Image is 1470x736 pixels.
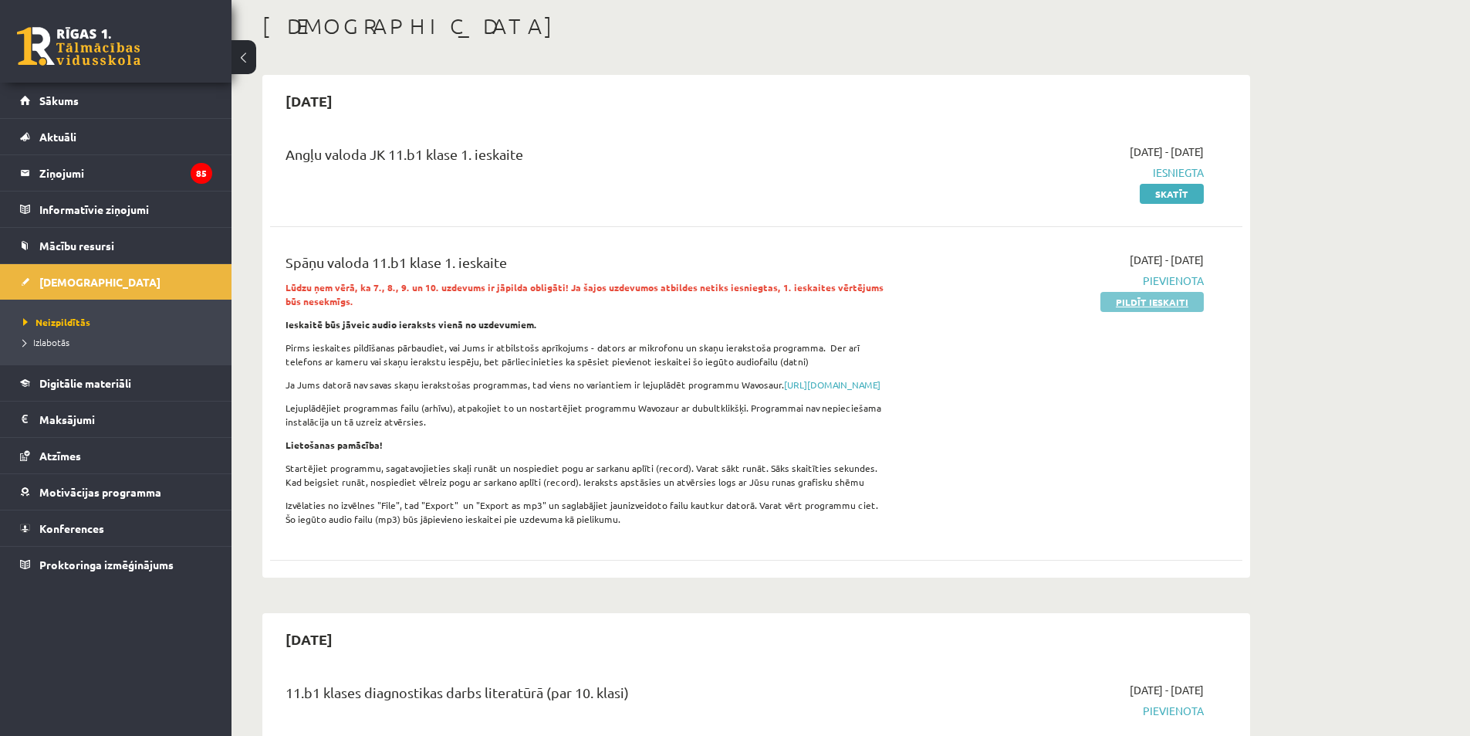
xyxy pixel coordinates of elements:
strong: Lūdzu ņem vērā, ka 7., 8., 9. un 10. uzdevums ir jāpilda obligāti! Ja šajos uzdevumos atbildes ne... [286,281,884,307]
a: Sākums [20,83,212,118]
span: Pievienota [913,703,1204,719]
p: Pirms ieskaites pildīšanas pārbaudiet, vai Jums ir atbilstošs aprīkojums - dators ar mikrofonu un... [286,341,890,368]
p: Lejuplādējiet programmas failu (arhīvu), atpakojiet to un nostartējiet programmu Wavozaur ar dubu... [286,401,890,429]
div: Angļu valoda JK 11.b1 klase 1. ieskaite [286,144,890,172]
i: 85 [191,163,212,184]
a: Maksājumi [20,402,212,437]
legend: Ziņojumi [39,155,212,191]
a: Motivācijas programma [20,474,212,510]
span: Atzīmes [39,449,81,463]
a: Informatīvie ziņojumi [20,192,212,227]
span: [DEMOGRAPHIC_DATA] [39,275,161,289]
div: Spāņu valoda 11.b1 klase 1. ieskaite [286,252,890,280]
span: Neizpildītās [23,316,90,328]
a: Skatīt [1140,184,1204,204]
span: Iesniegta [913,164,1204,181]
p: Startējiet programmu, sagatavojieties skaļi runāt un nospiediet pogu ar sarkanu aplīti (record). ... [286,461,890,489]
legend: Maksājumi [39,402,212,437]
a: Atzīmes [20,438,212,473]
span: Pievienota [913,273,1204,289]
div: 11.b1 klases diagnostikas darbs literatūrā (par 10. klasi) [286,682,890,711]
a: Izlabotās [23,335,216,349]
span: Konferences [39,521,104,535]
p: Ja Jums datorā nav savas skaņu ierakstošas programmas, tad viens no variantiem ir lejuplādēt prog... [286,378,890,392]
a: Mācību resursi [20,228,212,263]
span: [DATE] - [DATE] [1130,252,1204,268]
span: Sākums [39,93,79,107]
a: Aktuāli [20,119,212,154]
h2: [DATE] [270,83,348,119]
a: Konferences [20,510,212,546]
span: [DATE] - [DATE] [1130,144,1204,160]
a: [URL][DOMAIN_NAME] [784,378,880,391]
a: Pildīt ieskaiti [1100,292,1204,312]
span: Aktuāli [39,130,76,144]
a: Neizpildītās [23,315,216,329]
a: Ziņojumi85 [20,155,212,191]
a: Rīgas 1. Tālmācības vidusskola [17,27,140,66]
a: [DEMOGRAPHIC_DATA] [20,264,212,300]
p: Izvēlaties no izvēlnes "File", tad "Export" un "Export as mp3" un saglabājiet jaunizveidoto failu... [286,498,890,526]
span: Motivācijas programma [39,485,161,499]
span: Proktoringa izmēģinājums [39,558,174,572]
a: Digitālie materiāli [20,365,212,401]
a: Proktoringa izmēģinājums [20,547,212,582]
strong: Lietošanas pamācība! [286,439,383,451]
span: Izlabotās [23,336,69,348]
span: [DATE] - [DATE] [1130,682,1204,698]
h2: [DATE] [270,621,348,657]
span: Digitālie materiāli [39,376,131,390]
legend: Informatīvie ziņojumi [39,192,212,227]
span: Mācību resursi [39,239,114,253]
h1: [DEMOGRAPHIC_DATA] [262,13,1250,39]
strong: Ieskaitē būs jāveic audio ieraksts vienā no uzdevumiem. [286,318,537,331]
